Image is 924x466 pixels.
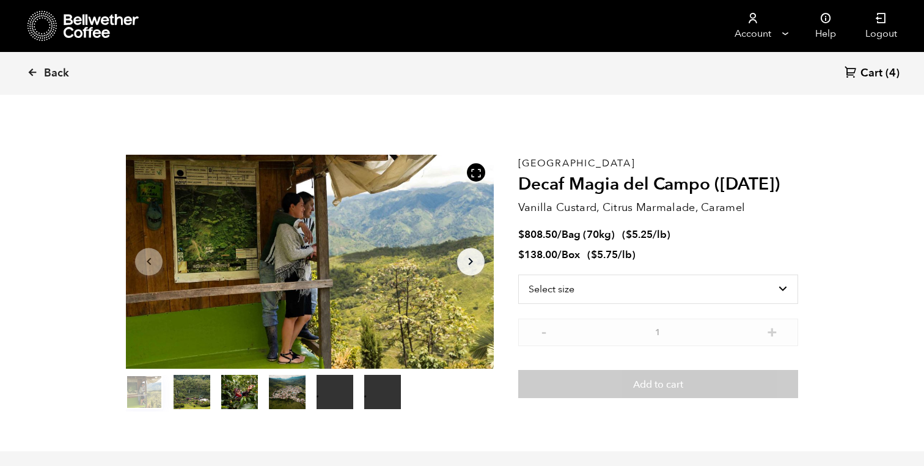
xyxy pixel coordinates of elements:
[618,248,632,262] span: /lb
[557,248,562,262] span: /
[364,375,401,409] video: Your browser does not support the video tag.
[626,227,632,242] span: $
[518,227,557,242] bdi: 808.50
[587,248,636,262] span: ( )
[562,227,615,242] span: Bag (70kg)
[622,227,670,242] span: ( )
[518,248,557,262] bdi: 138.00
[626,227,653,242] bdi: 5.25
[537,325,552,337] button: -
[518,248,524,262] span: $
[518,199,798,216] p: Vanilla Custard, Citrus Marmalade, Caramel
[765,325,780,337] button: +
[653,227,667,242] span: /lb
[317,375,353,409] video: Your browser does not support the video tag.
[557,227,562,242] span: /
[886,66,900,81] span: (4)
[860,66,882,81] span: Cart
[518,227,524,242] span: $
[518,174,798,195] h2: Decaf Magia del Campo ([DATE])
[845,65,900,82] a: Cart (4)
[591,248,618,262] bdi: 5.75
[44,66,69,81] span: Back
[518,370,798,398] button: Add to cart
[591,248,597,262] span: $
[562,248,580,262] span: Box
